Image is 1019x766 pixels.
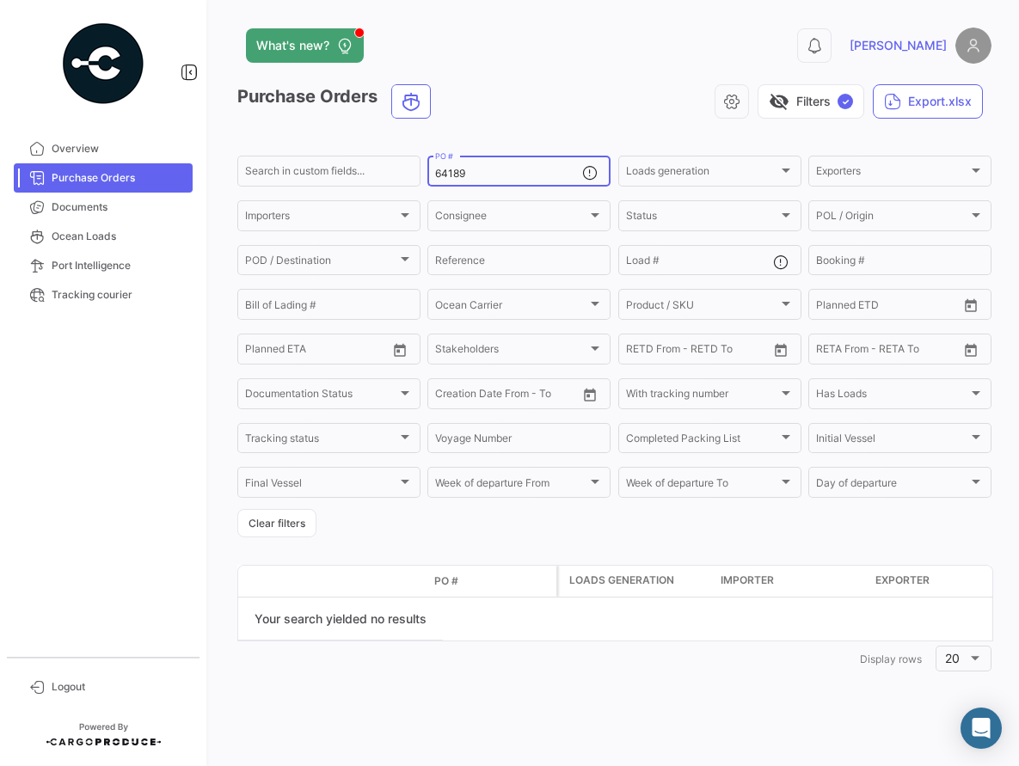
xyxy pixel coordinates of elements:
[471,390,538,402] input: To
[52,170,186,186] span: Purchase Orders
[662,346,729,358] input: To
[577,382,603,408] button: Open calendar
[281,346,348,358] input: To
[816,346,840,358] input: From
[52,287,186,303] span: Tracking courier
[238,597,443,640] div: Your search yielded no results
[60,21,146,107] img: powered-by.png
[721,573,774,588] span: Importer
[245,435,397,447] span: Tracking status
[14,193,193,222] a: Documents
[852,301,919,313] input: To
[758,84,864,119] button: visibility_offFilters✓
[245,390,397,402] span: Documentation Status
[816,212,968,224] span: POL / Origin
[435,212,587,224] span: Consignee
[14,222,193,251] a: Ocean Loads
[768,337,794,363] button: Open calendar
[52,679,186,695] span: Logout
[626,480,778,492] span: Week of departure To
[52,141,186,156] span: Overview
[838,94,853,109] span: ✓
[626,301,778,313] span: Product / SKU
[955,28,991,64] img: placeholder-user.png
[273,574,316,588] datatable-header-cell: Transport mode
[245,480,397,492] span: Final Vessel
[626,346,650,358] input: From
[435,480,587,492] span: Week of departure From
[237,509,316,537] button: Clear filters
[816,435,968,447] span: Initial Vessel
[626,212,778,224] span: Status
[626,390,778,402] span: With tracking number
[14,134,193,163] a: Overview
[245,212,397,224] span: Importers
[392,85,430,118] button: Ocean
[237,84,436,119] h3: Purchase Orders
[769,91,789,112] span: visibility_off
[14,251,193,280] a: Port Intelligence
[816,168,968,180] span: Exporters
[958,292,984,318] button: Open calendar
[958,337,984,363] button: Open calendar
[245,346,269,358] input: From
[816,390,968,402] span: Has Loads
[860,653,922,665] span: Display rows
[435,346,587,358] span: Stakeholders
[52,199,186,215] span: Documents
[626,168,778,180] span: Loads generation
[945,651,960,665] span: 20
[256,37,329,54] span: What's new?
[52,258,186,273] span: Port Intelligence
[961,708,1002,749] div: Abrir Intercom Messenger
[435,301,587,313] span: Ocean Carrier
[387,337,413,363] button: Open calendar
[434,573,458,589] span: PO #
[14,280,193,309] a: Tracking courier
[875,573,930,588] span: Exporter
[435,390,459,402] input: From
[569,573,674,588] span: Loads generation
[714,566,869,597] datatable-header-cell: Importer
[14,163,193,193] a: Purchase Orders
[316,574,427,588] datatable-header-cell: Doc. Status
[852,346,919,358] input: To
[559,566,714,597] datatable-header-cell: Loads generation
[816,480,968,492] span: Day of departure
[245,257,397,269] span: POD / Destination
[427,567,556,596] datatable-header-cell: PO #
[873,84,983,119] button: Export.xlsx
[850,37,947,54] span: [PERSON_NAME]
[816,301,840,313] input: From
[246,28,364,63] button: What's new?
[52,229,186,244] span: Ocean Loads
[626,435,778,447] span: Completed Packing List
